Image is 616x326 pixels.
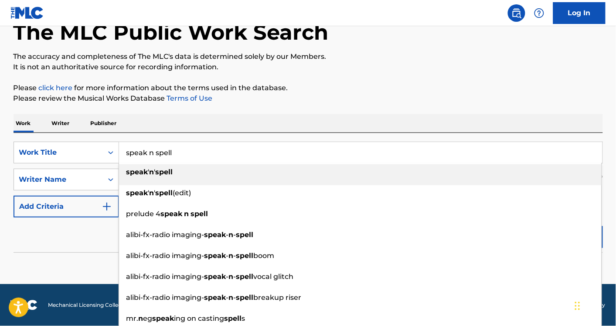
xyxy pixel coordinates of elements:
p: Writer [49,114,72,132]
strong: speak [204,231,226,239]
span: - [226,293,229,302]
span: vocal glitch [254,272,294,281]
div: Drag [575,293,580,319]
form: Search Form [14,142,603,252]
strong: n [229,231,234,239]
span: - [234,293,236,302]
span: s [242,314,245,323]
strong: n [150,168,154,176]
strong: speak [204,251,226,260]
strong: spell [236,251,254,260]
span: alibi-fx-radio imaging- [126,293,204,302]
img: logo [10,300,37,310]
a: Terms of Use [165,94,213,102]
span: Mechanical Licensing Collective © 2025 [48,301,149,309]
p: It is not an authoritative source for recording information. [14,62,603,72]
span: - [234,272,236,281]
span: ' [154,168,156,176]
strong: n [184,210,189,218]
a: Public Search [508,4,525,22]
strong: spell [236,231,254,239]
strong: speak [126,168,148,176]
strong: spell [156,168,173,176]
span: - [226,251,229,260]
p: Work [14,114,34,132]
span: alibi-fx-radio imaging- [126,251,204,260]
span: eg [143,314,153,323]
strong: speak [204,272,226,281]
strong: n [139,314,143,323]
div: Help [531,4,548,22]
strong: spell [236,293,254,302]
p: Please for more information about the terms used in the database. [14,83,603,93]
div: Writer Name [19,174,98,185]
span: ' [148,168,150,176]
span: alibi-fx-radio imaging- [126,272,204,281]
button: Add Criteria [14,196,119,217]
p: The accuracy and completeness of The MLC's data is determined solely by our Members. [14,51,603,62]
strong: n [150,189,154,197]
iframe: Chat Widget [572,284,616,326]
strong: speak [161,210,183,218]
strong: n [229,272,234,281]
span: ' [148,189,150,197]
a: click here [39,84,73,92]
span: (edit) [173,189,191,197]
span: - [234,251,236,260]
a: Log In [553,2,606,24]
span: boom [254,251,275,260]
span: - [226,272,229,281]
strong: spell [191,210,208,218]
strong: speak [126,189,148,197]
strong: spell [225,314,242,323]
img: 9d2ae6d4665cec9f34b9.svg [102,201,112,212]
strong: n [229,251,234,260]
img: MLC Logo [10,7,44,19]
div: Work Title [19,147,98,158]
p: Please review the Musical Works Database [14,93,603,104]
span: ' [154,189,156,197]
span: prelude 4 [126,210,161,218]
img: help [534,8,545,18]
strong: speak [153,314,174,323]
strong: n [229,293,234,302]
span: - [226,231,229,239]
span: alibi-fx-radio imaging- [126,231,204,239]
img: search [511,8,522,18]
p: Publisher [88,114,119,132]
h1: The MLC Public Work Search [14,19,329,45]
span: - [234,231,236,239]
span: ing on casting [174,314,225,323]
span: breakup riser [254,293,302,302]
strong: spell [236,272,254,281]
strong: speak [204,293,226,302]
span: mr. [126,314,139,323]
strong: spell [156,189,173,197]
